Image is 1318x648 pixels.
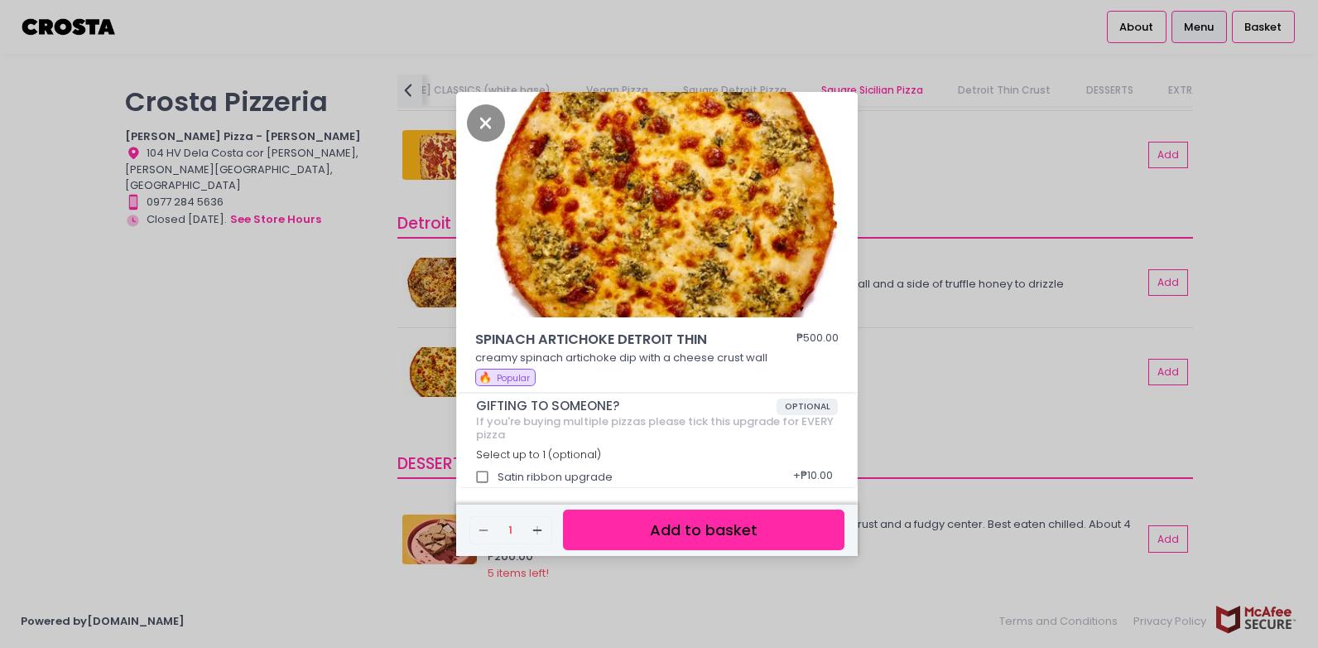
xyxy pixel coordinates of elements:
[777,399,839,415] span: OPTIONAL
[475,350,839,366] p: creamy spinach artichoke dip with a cheese crust wall
[787,462,838,493] div: + ₱10.00
[476,415,839,441] div: If you're buying multiple pizzas please tick this upgrade for EVERY pizza
[475,330,748,350] span: SPINACH ARTICHOKE DETROIT THIN
[479,370,492,385] span: 🔥
[796,330,839,350] div: ₱500.00
[476,447,601,462] span: Select up to 1 (optional)
[497,372,530,384] span: Popular
[456,92,858,317] img: SPINACH ARTICHOKE DETROIT THIN
[476,399,777,413] span: GIFTING TO SOMEONE?
[467,114,505,130] button: Close
[563,510,844,550] button: Add to basket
